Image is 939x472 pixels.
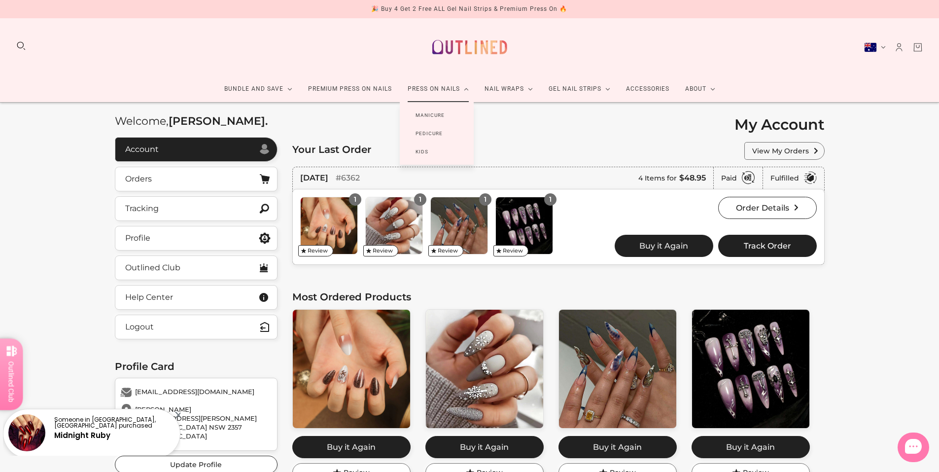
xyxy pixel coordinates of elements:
button: Buy it Again [692,436,810,458]
div: 4 Items for [638,167,714,189]
div: [PERSON_NAME] [STREET_ADDRESS][PERSON_NAME] [GEOGRAPHIC_DATA] NSW 2357 [GEOGRAPHIC_DATA] [120,405,270,440]
a: Cart [912,42,923,53]
span: [PERSON_NAME] [169,114,268,128]
a: Review [493,245,528,256]
button: Outlined Club [115,255,278,280]
span: . [265,114,268,128]
a: About [677,76,723,102]
div: 🎉 Buy 4 Get 2 Free ALL Gel Nail Strips & Premium Press On 🔥 [371,4,567,14]
a: Minted Rose [430,197,488,254]
a: Profile [115,226,278,251]
a: Orders [115,167,278,191]
a: Ombre Frost [425,309,544,429]
button: Buy it Again [558,436,677,458]
a: Pedicure [400,124,458,143]
span: Track Order [744,242,791,250]
div: Welcome, [115,115,268,127]
button: Logout [115,315,278,339]
a: Holiday Sparkle [300,197,358,254]
div: 1 [544,193,556,206]
a: Mystic Twilight [495,197,553,254]
a: Mystic Twilight [692,309,810,429]
a: Premium Press On Nails [300,76,400,102]
a: Review [298,245,333,256]
a: Bundle and Save [216,76,300,102]
a: Accessories [618,76,677,102]
div: 1 [479,193,491,206]
button: Track Order [718,235,817,257]
div: 1 [349,193,361,206]
div: Account [125,145,159,153]
a: Manicure [400,106,460,124]
img: mystic-twilight-press-on-manicure_large.jpg [692,310,809,428]
img: Translation missing: en.Ombre Frost [366,197,422,254]
a: Tracking [115,196,278,221]
button: Buy it Again [615,235,713,257]
a: Account [115,137,278,162]
button: Australia [864,42,886,52]
a: Account [894,42,904,53]
div: Help Center [125,293,173,301]
div: Orders [125,175,152,183]
span: $48.95 [679,173,706,182]
div: Tracking [125,205,159,213]
div: Outlined Club [125,264,180,272]
a: Gel Nail Strips [541,76,618,102]
a: Press On Nails [400,76,477,102]
img: minted-rose-press-on-manicure_large.jpg [559,310,676,428]
span: My Account [734,115,825,134]
div: Most Ordered Products [292,290,825,304]
button: Buy it Again [425,436,544,458]
button: Search [16,40,27,51]
time: [DATE] [300,172,328,184]
img: Translation missing: en.Minted Rose [431,197,487,254]
a: Outlined [426,26,513,68]
button: Buy it Again [292,436,411,458]
img: Translation missing: en.Holiday Sparkle [301,197,357,254]
a: Review [363,245,398,256]
p: Someone in [GEOGRAPHIC_DATA], [GEOGRAPHIC_DATA] purchased [54,417,172,429]
img: ombre-frost-press-on-manicure_large.jpg [426,310,543,428]
a: View My Orders [744,142,825,160]
a: Kids [400,143,444,161]
img: holiday-sparkle-press-on-manicure_large.jpg [293,310,410,428]
div: Profile Card [115,359,278,374]
div: Paid [721,167,763,189]
div: #6362 [336,167,360,189]
span: Your Last Order [292,142,371,157]
div: 1 [414,193,426,206]
a: Holiday Sparkle [292,309,411,429]
span: Buy it Again [639,242,688,250]
a: Minted Rose [558,309,677,429]
img: Translation missing: en.Mystic Twilight [496,197,553,254]
div: [EMAIL_ADDRESS][DOMAIN_NAME] [120,388,270,398]
div: Logout [125,323,154,331]
button: Help Center [115,285,278,310]
a: Order Details [718,197,817,219]
a: Review [428,245,463,256]
a: Midnight Ruby [54,430,110,440]
div: Profile [125,234,150,242]
a: Nail Wraps [477,76,541,102]
div: Fulfilled [770,167,817,189]
a: Ombre Frost [365,197,423,254]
